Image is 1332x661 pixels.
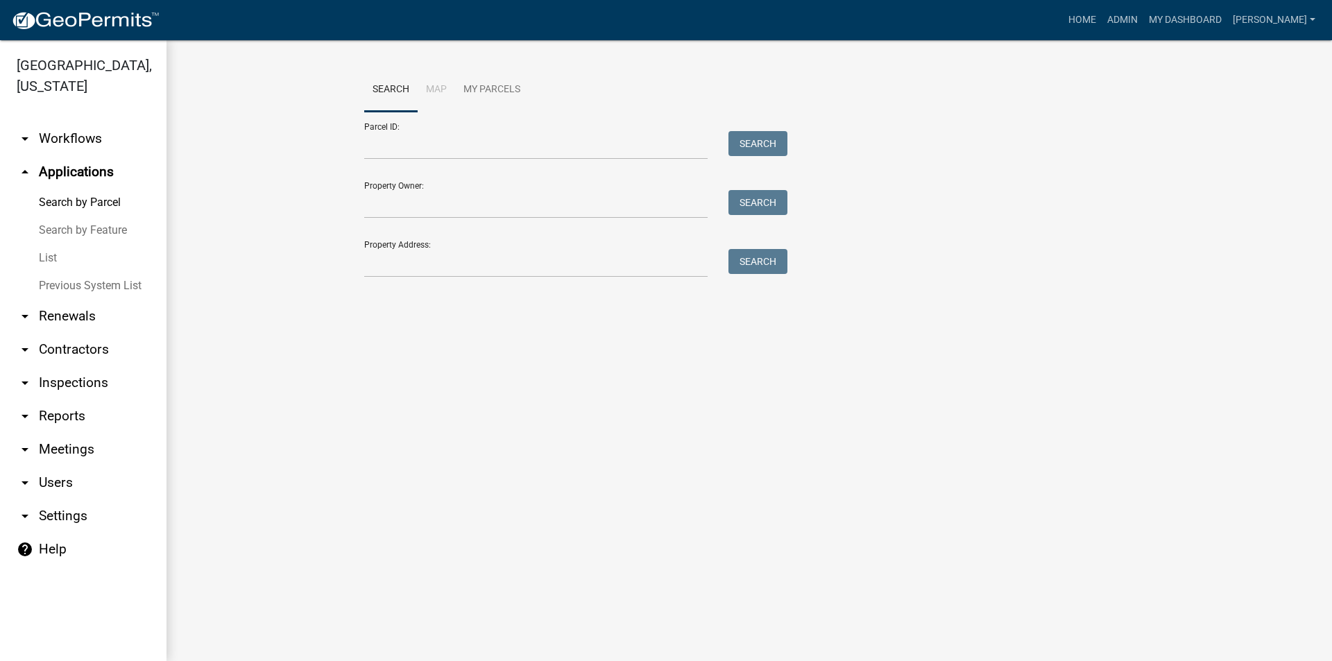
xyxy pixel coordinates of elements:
[455,68,529,112] a: My Parcels
[728,190,787,215] button: Search
[17,541,33,558] i: help
[17,130,33,147] i: arrow_drop_down
[1143,7,1227,33] a: My Dashboard
[1063,7,1102,33] a: Home
[17,308,33,325] i: arrow_drop_down
[728,249,787,274] button: Search
[17,341,33,358] i: arrow_drop_down
[17,375,33,391] i: arrow_drop_down
[728,131,787,156] button: Search
[1102,7,1143,33] a: Admin
[17,408,33,424] i: arrow_drop_down
[1227,7,1321,33] a: [PERSON_NAME]
[17,164,33,180] i: arrow_drop_up
[364,68,418,112] a: Search
[17,508,33,524] i: arrow_drop_down
[17,474,33,491] i: arrow_drop_down
[17,441,33,458] i: arrow_drop_down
